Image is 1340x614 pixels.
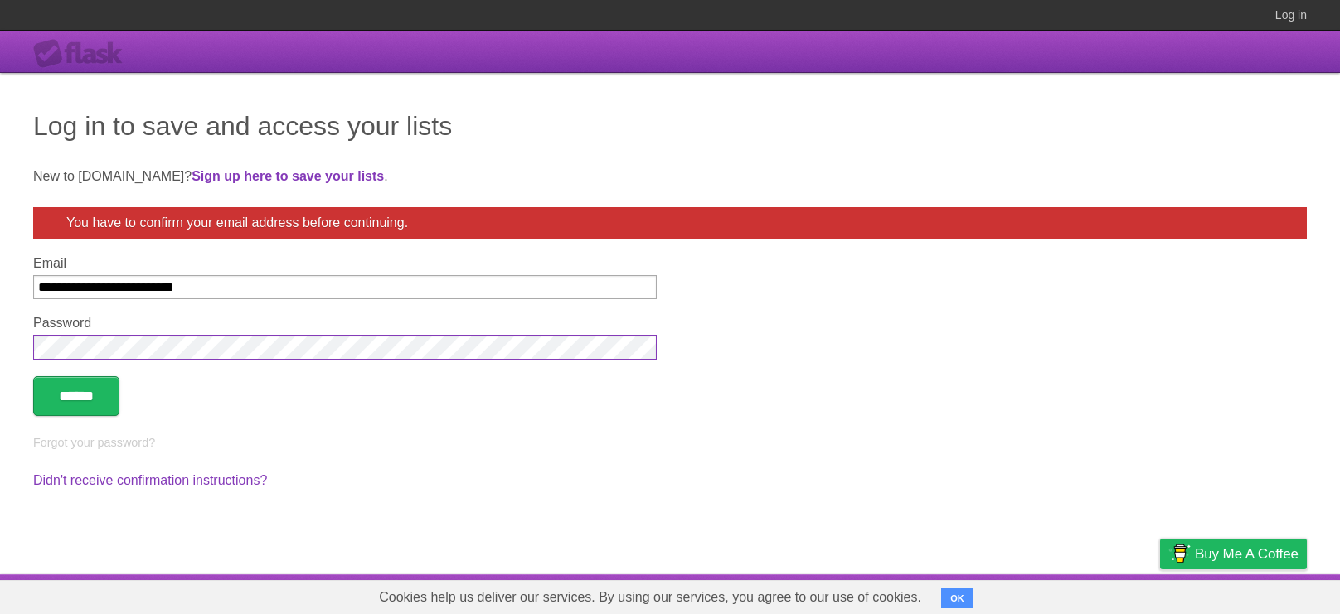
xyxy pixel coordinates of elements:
span: Cookies help us deliver our services. By using our services, you agree to our use of cookies. [362,581,938,614]
a: Privacy [1139,578,1182,610]
span: Buy me a coffee [1195,539,1299,568]
a: Buy me a coffee [1160,539,1307,569]
a: Forgot your password? [33,436,155,449]
a: Sign up here to save your lists [192,169,384,183]
label: Password [33,316,657,331]
div: Flask [33,39,133,69]
a: Didn't receive confirmation instructions? [33,473,267,487]
h1: Log in to save and access your lists [33,106,1307,146]
a: About [939,578,974,610]
div: You have to confirm your email address before continuing. [33,207,1307,239]
p: New to [DOMAIN_NAME]? . [33,167,1307,186]
button: OK [941,588,973,608]
img: Buy me a coffee [1168,539,1191,568]
a: Suggest a feature [1202,578,1307,610]
a: Terms [1082,578,1119,610]
a: Developers [994,578,1061,610]
label: Email [33,256,657,271]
